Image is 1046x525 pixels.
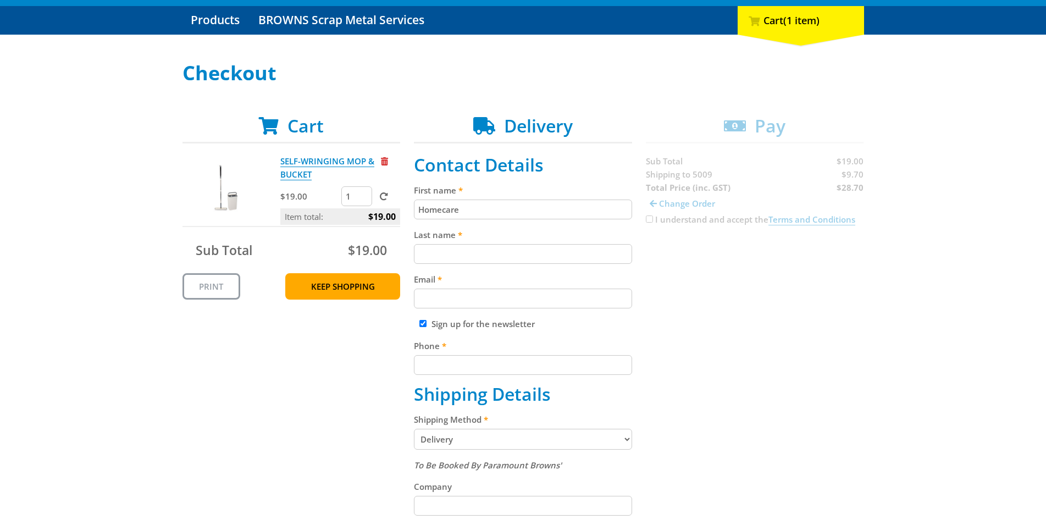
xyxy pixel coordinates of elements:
a: Remove from cart [381,156,388,167]
img: SELF-WRINGING MOP & BUCKET [193,154,259,220]
label: Phone [414,339,632,352]
a: Print [182,273,240,300]
label: Email [414,273,632,286]
span: $19.00 [348,241,387,259]
input: Please enter your email address. [414,289,632,308]
a: Go to the Products page [182,6,248,35]
label: Last name [414,228,632,241]
h2: Shipping Details [414,384,632,405]
label: Shipping Method [414,413,632,426]
a: SELF-WRINGING MOP & BUCKET [280,156,374,180]
input: Please enter your last name. [414,244,632,264]
p: Item total: [280,208,400,225]
div: Cart [738,6,864,35]
label: First name [414,184,632,197]
input: Please enter your first name. [414,200,632,219]
span: Delivery [504,114,573,137]
label: Sign up for the newsletter [431,318,535,329]
p: $19.00 [280,190,339,203]
label: Company [414,480,632,493]
h2: Contact Details [414,154,632,175]
span: (1 item) [783,14,820,27]
span: $19.00 [368,208,396,225]
a: Go to the BROWNS Scrap Metal Services page [250,6,433,35]
a: Keep Shopping [285,273,400,300]
input: Please enter your telephone number. [414,355,632,375]
span: Cart [287,114,324,137]
select: Please select a shipping method. [414,429,632,450]
span: Sub Total [196,241,252,259]
h1: Checkout [182,62,864,84]
em: To Be Booked By Paramount Browns' [414,460,562,471]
